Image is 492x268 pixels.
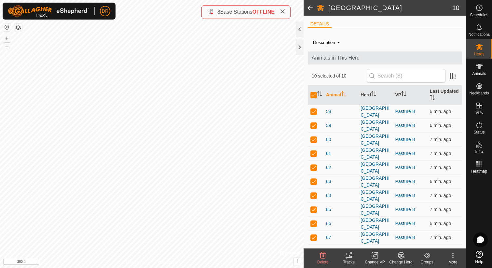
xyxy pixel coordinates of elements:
div: [GEOGRAPHIC_DATA] [361,203,390,217]
span: Base Stations [220,9,253,15]
span: Help [475,260,483,264]
span: Aug 18, 2025, 9:04 AM [430,221,451,226]
p-sorticon: Activate to sort [341,92,347,97]
p-sorticon: Activate to sort [317,92,322,97]
span: i [296,259,298,264]
div: More [440,259,466,265]
span: Aug 18, 2025, 9:03 AM [430,109,451,114]
label: Description [313,40,335,45]
span: Infra [475,150,483,154]
button: – [3,43,11,50]
div: Tracks [336,259,362,265]
span: Heatmap [471,169,487,173]
div: [GEOGRAPHIC_DATA] [361,133,390,147]
span: 63 [326,178,331,185]
span: Aug 18, 2025, 9:04 AM [430,179,451,184]
th: Animal [323,85,358,105]
input: Search (S) [367,69,445,83]
span: VPs [475,111,483,115]
span: Aug 18, 2025, 9:03 AM [430,235,451,240]
p-sorticon: Activate to sort [371,92,376,97]
span: 59 [326,122,331,129]
th: VP [393,85,427,105]
button: + [3,34,11,42]
div: Change Herd [388,259,414,265]
span: Aug 18, 2025, 9:03 AM [430,123,451,128]
a: Pasture B [395,123,415,128]
span: 10 [452,3,459,13]
span: 60 [326,136,331,143]
li: DETAILS [308,21,332,28]
div: [GEOGRAPHIC_DATA] [361,189,390,203]
span: 64 [326,192,331,199]
a: Pasture B [395,179,415,184]
span: Herds [474,52,484,56]
h2: [GEOGRAPHIC_DATA] [328,4,452,12]
span: 65 [326,206,331,213]
div: [GEOGRAPHIC_DATA] [361,175,390,189]
span: Notifications [469,33,490,36]
span: Aug 18, 2025, 9:03 AM [430,165,451,170]
span: Schedules [470,13,488,17]
div: Groups [414,259,440,265]
p-sorticon: Activate to sort [401,92,406,97]
span: Aug 18, 2025, 9:03 AM [430,193,451,198]
span: Animals [472,72,486,76]
span: Delete [317,260,329,264]
div: [GEOGRAPHIC_DATA] [361,105,390,119]
th: Last Updated [427,85,462,105]
span: Aug 18, 2025, 9:03 AM [430,151,451,156]
span: 8 [217,9,220,15]
a: Pasture B [395,235,415,240]
a: Privacy Policy [126,260,150,265]
div: [GEOGRAPHIC_DATA] [361,147,390,161]
div: [GEOGRAPHIC_DATA] [361,161,390,175]
span: Neckbands [469,91,489,95]
img: Gallagher Logo [8,5,89,17]
span: 62 [326,164,331,171]
span: 10 selected of 10 [312,73,367,79]
div: [GEOGRAPHIC_DATA] [361,217,390,231]
span: 61 [326,150,331,157]
span: Animals in This Herd [312,54,458,62]
a: Pasture B [395,137,415,142]
span: 66 [326,220,331,227]
a: Pasture B [395,193,415,198]
div: Change VP [362,259,388,265]
div: [GEOGRAPHIC_DATA] [361,119,390,133]
button: Map Layers [14,24,22,32]
span: OFFLINE [253,9,275,15]
p-sorticon: Activate to sort [430,96,435,101]
span: Status [473,130,485,134]
span: - [335,37,342,48]
button: Reset Map [3,23,11,31]
a: Pasture B [395,207,415,212]
div: [GEOGRAPHIC_DATA] [361,231,390,245]
button: i [294,258,301,265]
a: Pasture B [395,151,415,156]
a: Pasture B [395,109,415,114]
a: Help [466,248,492,266]
a: Pasture B [395,221,415,226]
span: DR [102,8,108,15]
span: 58 [326,108,331,115]
span: Aug 18, 2025, 9:03 AM [430,137,451,142]
span: Aug 18, 2025, 9:03 AM [430,207,451,212]
a: Pasture B [395,165,415,170]
th: Herd [358,85,392,105]
a: Contact Us [158,260,177,265]
span: 67 [326,234,331,241]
